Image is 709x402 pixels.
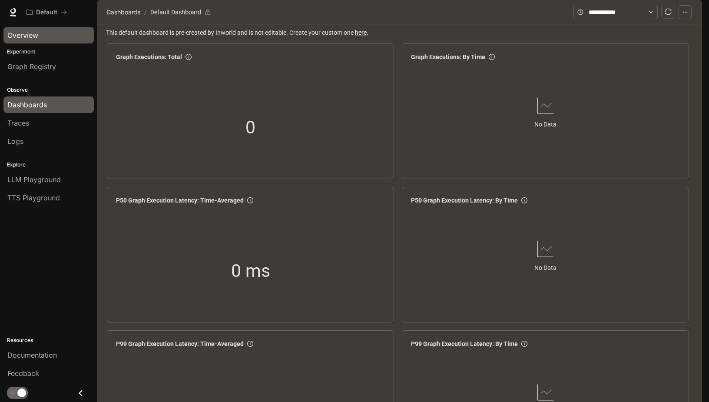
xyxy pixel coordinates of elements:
span: sync [665,8,672,15]
article: Default Dashboard [149,4,203,20]
span: P50 Graph Execution Latency: By Time [411,196,518,205]
article: No Data [534,263,557,272]
a: here [355,29,367,36]
span: Graph Executions: Total [116,52,182,62]
span: Graph Executions: By Time [411,52,485,62]
span: P99 Graph Execution Latency: Time-Averaged [116,339,244,349]
span: info-circle [247,341,253,347]
span: This default dashboard is pre-created by Inworld and is not editable. Create your custom one . [106,28,695,37]
span: info-circle [489,54,495,60]
span: info-circle [521,197,527,203]
button: All workspaces [23,3,71,21]
span: 0 [245,113,255,141]
span: P50 Graph Execution Latency: Time-Averaged [116,196,244,205]
article: No Data [534,120,557,129]
span: info-circle [186,54,192,60]
span: / [144,7,147,17]
span: info-circle [247,197,253,203]
p: Default [36,9,57,16]
span: 0 ms [231,257,270,285]
span: Dashboards [106,7,140,17]
span: info-circle [521,341,527,347]
span: P99 Graph Execution Latency: By Time [411,339,518,349]
button: Dashboards [104,7,142,17]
